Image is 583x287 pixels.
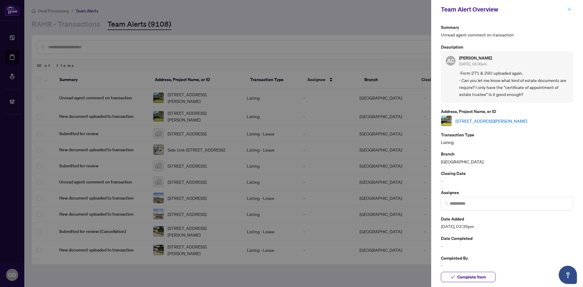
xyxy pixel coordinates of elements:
[567,7,571,12] span: close
[457,272,486,282] span: Complete Item
[447,56,454,65] span: AC
[441,223,573,230] span: [DATE], 03:39pm
[441,243,573,250] span: -
[441,215,573,222] p: Date Added
[441,235,573,242] p: Date Completed
[441,150,573,165] div: [GEOGRAPHIC_DATA]
[441,189,573,196] p: Assignee
[441,116,452,126] img: thumbnail-img
[559,266,577,284] button: Open asap
[441,150,573,157] p: Branch
[441,108,573,115] p: Address, Project Name, or ID
[441,272,496,282] button: Complete Item
[445,202,448,205] img: search_icon
[441,131,573,138] p: Transaction Type
[459,70,568,98] span: -Form 271 & 290 uploaded again. - Can you let me know what kind of estate documents are require? ...
[459,62,487,66] span: [DATE], 03:30pm
[459,56,492,60] h5: [PERSON_NAME]
[441,262,573,269] span: -
[441,43,573,50] p: Description
[441,170,573,184] div: -
[441,31,573,38] span: Unread agent comment on transaction
[441,131,573,145] div: Listing
[441,5,565,14] div: Team Alert Overview
[441,170,573,177] p: Closing Date
[451,275,455,279] span: check
[455,118,527,124] a: [STREET_ADDRESS][PERSON_NAME]
[441,24,573,31] p: Summary
[441,255,573,261] p: Completed By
